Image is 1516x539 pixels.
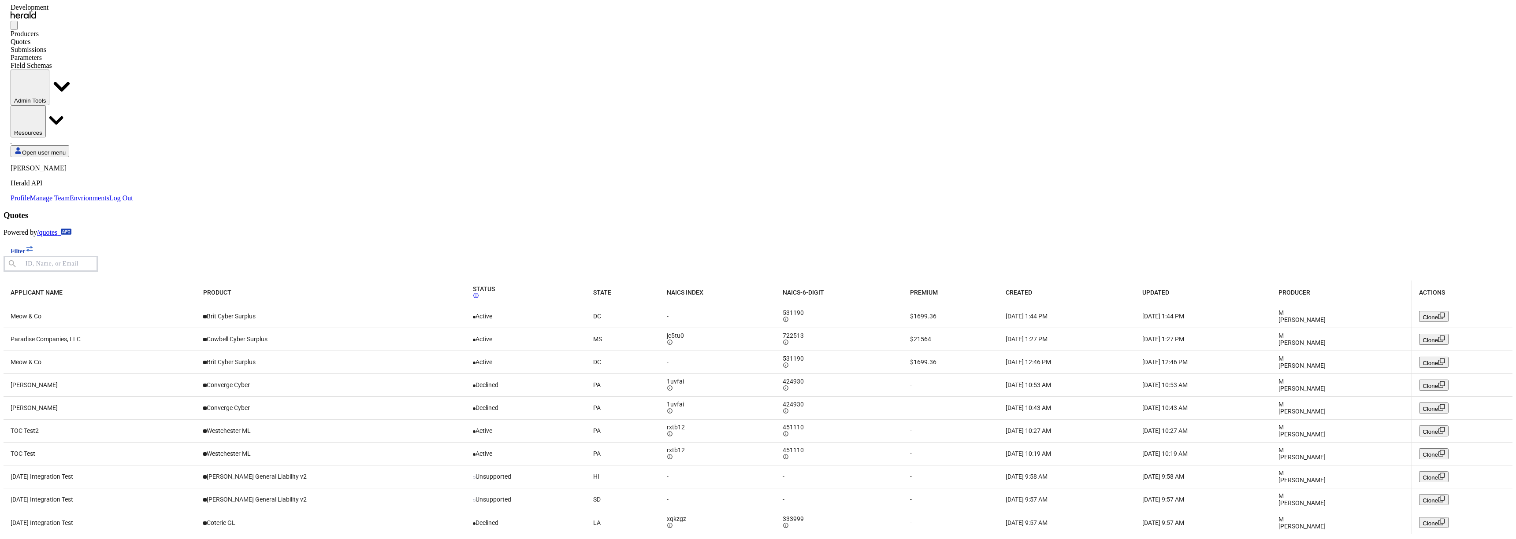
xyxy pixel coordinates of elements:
[1278,378,1405,385] div: M
[1423,428,1438,435] span: Clone
[783,332,804,339] span: 722513
[1278,401,1405,408] div: M
[473,292,479,299] mat-icon: info_outline
[1142,427,1188,434] span: [DATE] 10:27 AM
[11,289,63,296] span: APPLICANT NAME
[11,11,36,19] img: Herald Logo
[667,358,669,365] span: -
[1419,448,1449,459] button: Clone
[1419,494,1449,505] button: Clone
[667,378,684,385] span: 1uvfai
[593,404,601,411] span: PA
[667,522,673,528] mat-icon: info_outline
[473,285,495,292] span: STATUS
[910,496,912,503] span: -
[667,332,684,339] span: jc5tu0
[1278,362,1405,369] div: [PERSON_NAME]
[11,105,46,137] button: Resources dropdown menu
[1142,358,1188,365] span: [DATE] 12:46 PM
[26,260,78,267] mat-label: ID, Name, or Email
[910,313,914,320] span: $
[1278,309,1405,316] div: M
[4,210,1512,220] h3: Quotes
[1006,404,1051,411] span: [DATE] 10:43 AM
[783,401,804,408] span: 424930
[207,313,256,320] span: Brit Cyber Surplus
[783,378,804,385] span: 424930
[1278,499,1405,506] div: [PERSON_NAME]
[910,358,914,365] span: $
[1278,316,1405,323] div: [PERSON_NAME]
[11,496,73,503] span: [DATE] Integration Test
[11,450,35,457] span: TOC Test
[593,381,601,388] span: PA
[1006,381,1051,388] span: [DATE] 10:53 AM
[783,522,789,528] mat-icon: info_outline
[1419,311,1449,322] button: Clone
[783,362,789,368] mat-icon: info_outline
[476,427,492,434] span: Active
[593,427,601,434] span: PA
[70,194,109,202] a: Envrionments
[11,62,133,70] div: Field Schemas
[476,336,492,343] span: Active
[207,381,250,388] span: Converge Cyber
[1142,313,1184,320] span: [DATE] 1:44 PM
[1419,334,1449,345] button: Clone
[203,289,231,296] span: PRODUCT
[783,515,804,522] span: 333999
[207,473,307,480] span: [PERSON_NAME] General Liability v2
[667,515,686,522] span: xqkzgz
[22,149,66,156] span: Open user menu
[4,244,41,256] button: Filter
[1423,474,1438,481] span: Clone
[1419,402,1449,413] button: Clone
[593,496,601,503] span: SD
[1419,471,1449,482] button: Clone
[667,496,669,503] span: -
[11,164,133,202] div: Open user menu
[910,427,912,434] span: -
[476,450,492,457] span: Active
[11,46,133,54] div: Submissions
[11,38,133,46] div: Quotes
[667,339,673,345] mat-icon: info_outline
[593,313,601,320] span: DC
[11,427,39,434] span: TOC Test2
[11,404,58,411] span: [PERSON_NAME]
[783,316,789,322] mat-icon: info_outline
[783,309,804,316] span: 531190
[11,313,41,320] span: Meow & Co
[910,519,912,526] span: -
[667,385,673,391] mat-icon: info_outline
[11,381,58,388] span: [PERSON_NAME]
[914,336,931,343] span: 21564
[783,355,804,362] span: 531190
[476,519,498,526] span: Declined
[783,408,789,414] mat-icon: info_outline
[4,229,1512,236] p: Powered by
[1423,337,1438,343] span: Clone
[1423,406,1438,412] span: Clone
[1278,476,1405,484] div: [PERSON_NAME]
[1142,450,1188,457] span: [DATE] 10:19 AM
[667,447,685,454] span: rxtb12
[593,473,599,480] span: HI
[30,194,70,202] a: Manage Team
[783,289,824,296] span: NAICS-6-DIGIT
[914,313,936,320] span: 1699.36
[1278,408,1405,415] div: [PERSON_NAME]
[1278,447,1405,454] div: M
[1278,469,1405,476] div: M
[593,358,601,365] span: DC
[910,404,912,411] span: -
[4,281,1512,534] table: Table view of all quotes submitted by your platform
[910,450,912,457] span: -
[1278,516,1405,523] div: M
[667,401,684,408] span: 1uvfai
[1419,517,1449,528] button: Clone
[1142,496,1184,503] span: [DATE] 9:57 AM
[11,145,69,157] button: Open user menu
[667,454,673,460] mat-icon: info_outline
[1142,336,1184,343] span: [DATE] 1:27 PM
